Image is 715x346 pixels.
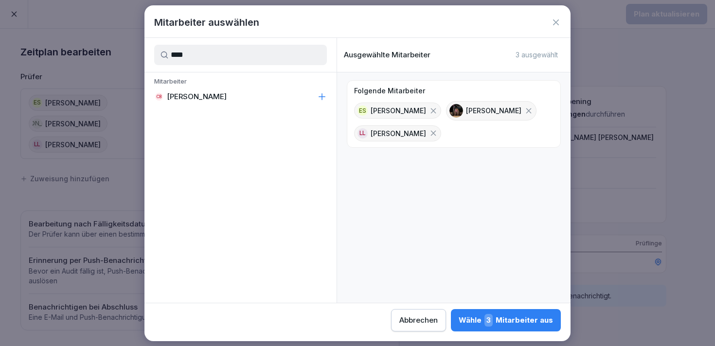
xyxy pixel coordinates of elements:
p: Folgende Mitarbeiter [354,86,425,95]
button: Abbrechen [391,309,446,331]
span: 3 [484,314,493,327]
p: [PERSON_NAME] [466,105,521,116]
h1: Mitarbeiter auswählen [154,15,259,30]
button: Wähle3Mitarbeiter aus [451,309,561,331]
div: ES [357,105,368,116]
p: Mitarbeiter [144,77,337,88]
div: Wähle Mitarbeiter aus [459,314,553,327]
div: CB [155,93,163,101]
div: LL [357,128,368,138]
p: [PERSON_NAME] [371,128,426,138]
div: Abbrechen [399,315,438,326]
p: [PERSON_NAME] [167,92,227,102]
p: 3 ausgewählt [516,51,558,59]
p: [PERSON_NAME] [371,105,426,116]
img: gq6jiwkat9wmwctfmwqffveh.png [449,104,463,118]
p: Ausgewählte Mitarbeiter [344,51,430,59]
